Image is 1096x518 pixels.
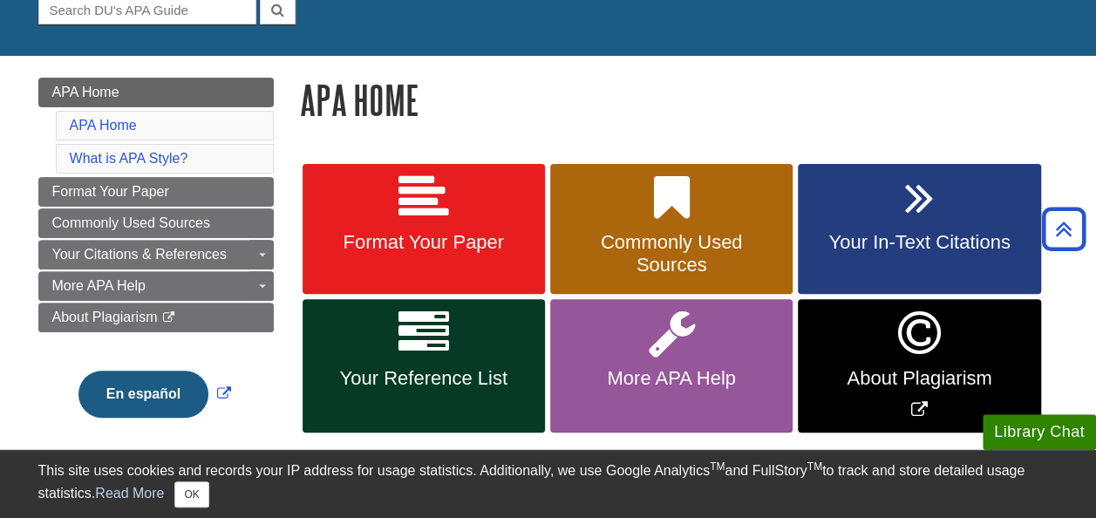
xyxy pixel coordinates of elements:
a: Your Citations & References [38,240,274,269]
a: What is APA Style? [70,151,188,166]
a: More APA Help [550,299,793,433]
a: More APA Help [38,271,274,301]
h1: APA Home [300,78,1059,122]
a: APA Home [38,78,274,107]
div: Guide Page Menu [38,78,274,447]
span: Format Your Paper [316,231,532,254]
sup: TM [710,460,725,473]
a: About Plagiarism [38,303,274,332]
a: Format Your Paper [303,164,545,295]
span: More APA Help [52,278,146,293]
span: Format Your Paper [52,184,169,199]
span: More APA Help [563,367,779,390]
a: Your In-Text Citations [798,164,1040,295]
a: Read More [95,486,164,501]
span: Your Citations & References [52,247,227,262]
a: APA Home [70,118,137,133]
button: Library Chat [983,414,1096,450]
a: Format Your Paper [38,177,274,207]
span: About Plagiarism [52,310,158,324]
sup: TM [807,460,822,473]
button: Close [174,481,208,508]
div: This site uses cookies and records your IP address for usage statistics. Additionally, we use Goo... [38,460,1059,508]
a: Back to Top [1036,217,1092,241]
i: This link opens in a new window [161,312,176,324]
span: Your Reference List [316,367,532,390]
span: Commonly Used Sources [52,215,210,230]
button: En español [78,371,208,418]
a: Your Reference List [303,299,545,433]
a: Commonly Used Sources [550,164,793,295]
a: Link opens in new window [74,386,235,401]
a: Commonly Used Sources [38,208,274,238]
span: APA Home [52,85,119,99]
span: Commonly Used Sources [563,231,779,276]
a: Link opens in new window [798,299,1040,433]
span: About Plagiarism [811,367,1027,390]
span: Your In-Text Citations [811,231,1027,254]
